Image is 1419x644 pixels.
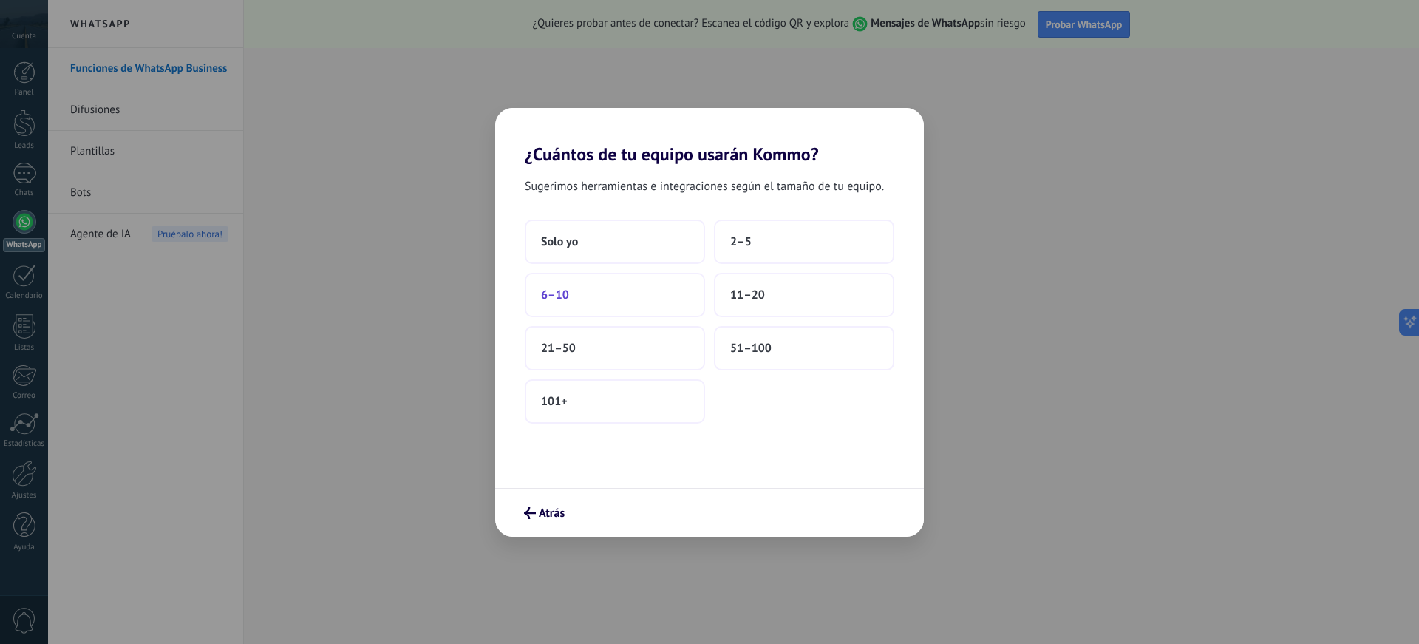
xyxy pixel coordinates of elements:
[541,341,576,356] span: 21–50
[714,326,894,370] button: 51–100
[495,108,924,165] h2: ¿Cuántos de tu equipo usarán Kommo?
[539,508,565,518] span: Atrás
[714,273,894,317] button: 11–20
[541,234,578,249] span: Solo yo
[730,288,765,302] span: 11–20
[541,288,569,302] span: 6–10
[730,234,752,249] span: 2–5
[525,379,705,424] button: 101+
[517,501,571,526] button: Atrás
[525,326,705,370] button: 21–50
[730,341,772,356] span: 51–100
[525,220,705,264] button: Solo yo
[714,220,894,264] button: 2–5
[541,394,568,409] span: 101+
[525,177,884,196] span: Sugerimos herramientas e integraciones según el tamaño de tu equipo.
[525,273,705,317] button: 6–10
